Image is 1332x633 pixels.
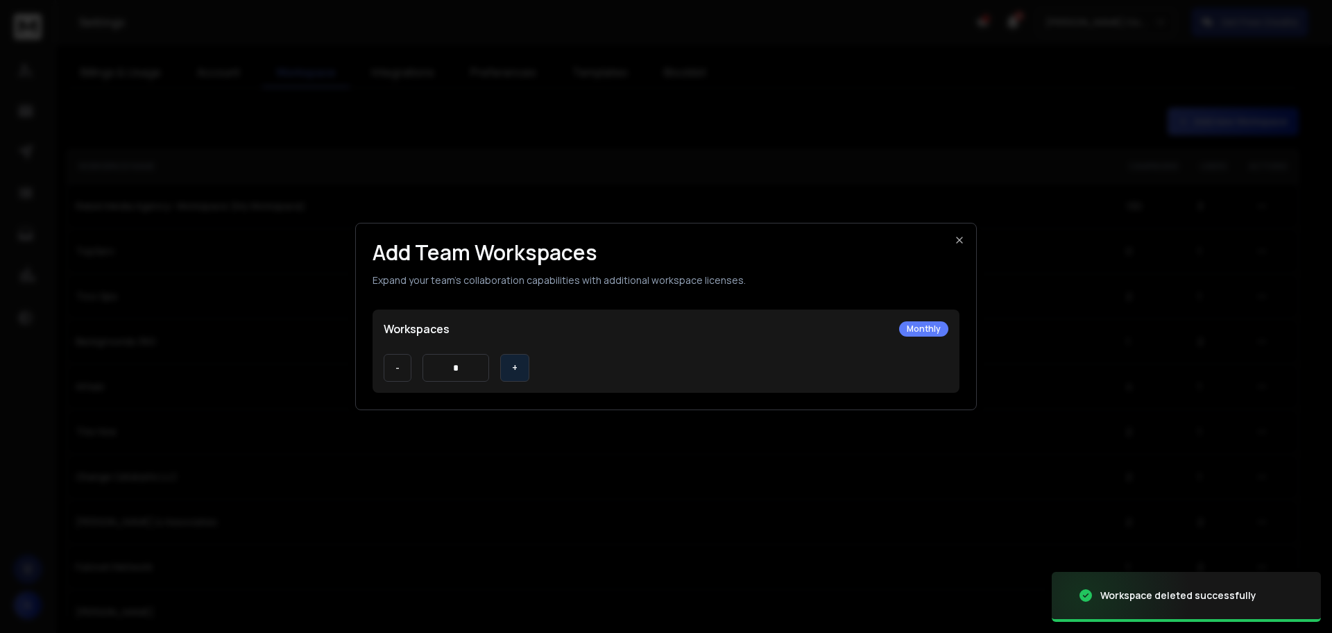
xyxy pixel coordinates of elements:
[500,354,529,382] button: +
[373,273,959,287] p: Expand your team's collaboration capabilities with additional workspace licenses.
[899,321,948,337] div: Monthly
[373,240,959,265] h1: Add Team Workspaces
[384,321,450,337] p: Workspaces
[384,354,411,382] button: -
